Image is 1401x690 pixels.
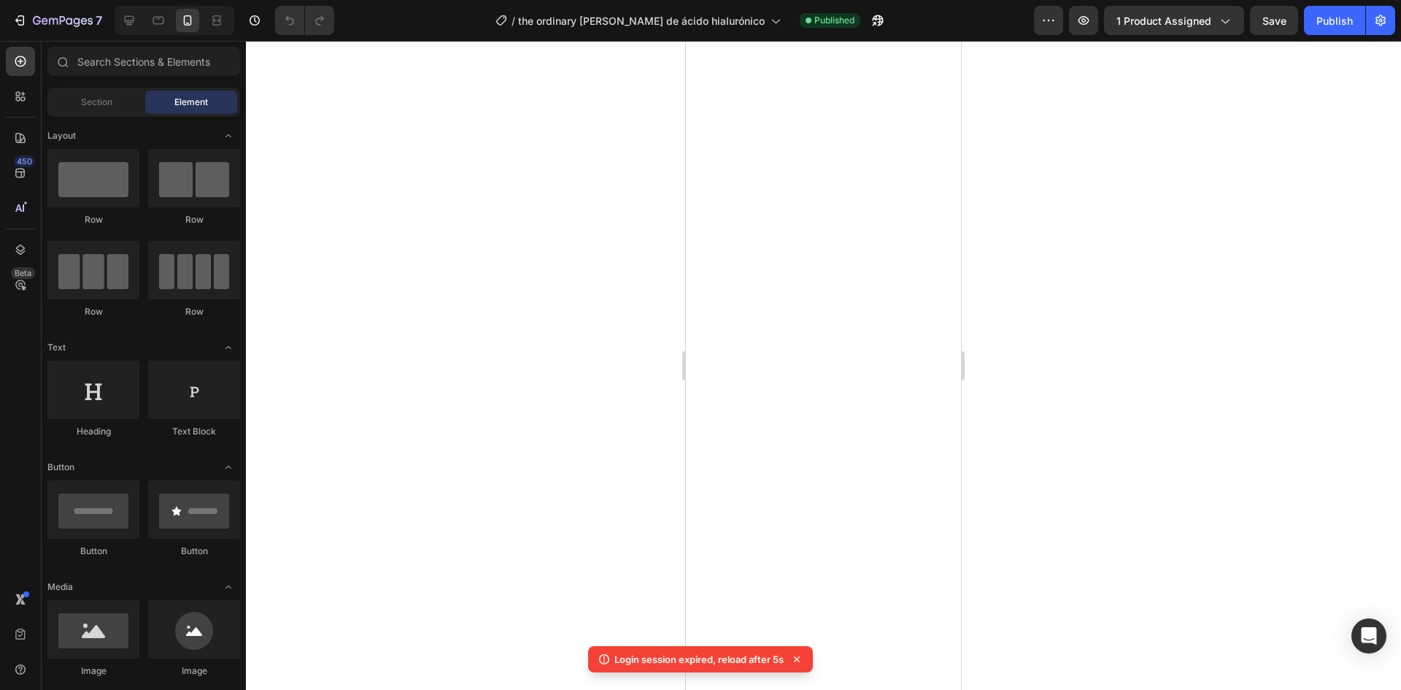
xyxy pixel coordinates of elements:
[47,461,74,474] span: Button
[96,12,102,29] p: 7
[814,14,854,27] span: Published
[6,6,109,35] button: 7
[686,41,961,690] iframe: Design area
[47,305,139,318] div: Row
[614,652,784,667] p: Login session expired, reload after 5s
[518,13,765,28] span: the ordinary [PERSON_NAME] de ácido hialurónico
[1304,6,1365,35] button: Publish
[47,129,76,142] span: Layout
[1250,6,1298,35] button: Save
[47,213,139,226] div: Row
[217,336,240,359] span: Toggle open
[47,47,240,76] input: Search Sections & Elements
[217,124,240,147] span: Toggle open
[148,213,240,226] div: Row
[275,6,334,35] div: Undo/Redo
[217,456,240,479] span: Toggle open
[148,664,240,678] div: Image
[148,545,240,558] div: Button
[47,545,139,558] div: Button
[47,580,73,594] span: Media
[1316,13,1353,28] div: Publish
[81,96,112,109] span: Section
[11,267,35,279] div: Beta
[14,156,35,167] div: 450
[47,425,139,438] div: Heading
[148,305,240,318] div: Row
[174,96,208,109] span: Element
[1104,6,1244,35] button: 1 product assigned
[1116,13,1211,28] span: 1 product assigned
[512,13,515,28] span: /
[47,664,139,678] div: Image
[148,425,240,438] div: Text Block
[47,341,66,354] span: Text
[1351,618,1386,653] div: Open Intercom Messenger
[1262,15,1286,27] span: Save
[217,575,240,599] span: Toggle open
